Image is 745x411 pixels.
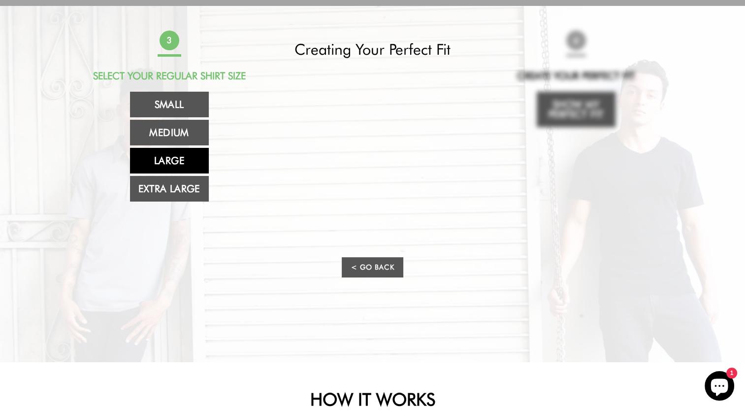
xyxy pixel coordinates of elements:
[130,148,209,173] a: Large
[82,70,257,82] h2: Select Your Regular Shirt Size
[342,257,403,277] a: < Go Back
[702,371,737,403] inbox-online-store-chat: Shopify online store chat
[286,40,460,58] h2: Creating Your Perfect Fit
[130,120,209,145] a: Medium
[130,176,209,202] a: Extra Large
[130,92,209,117] a: Small
[104,389,641,410] h2: HOW IT WORKS
[160,31,179,50] span: 3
